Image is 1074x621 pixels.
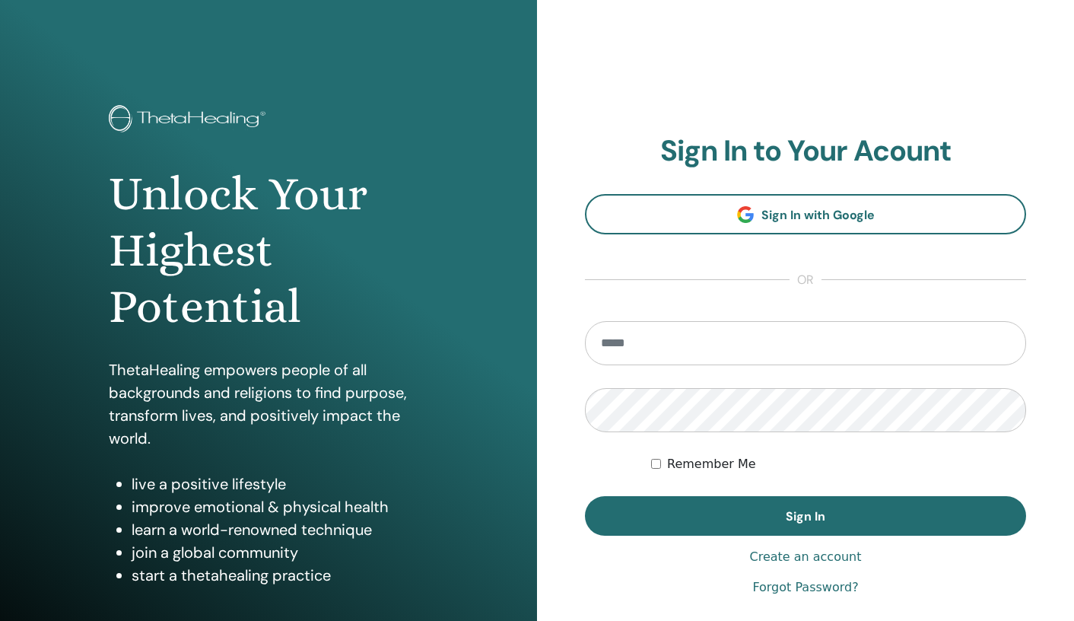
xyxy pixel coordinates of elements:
span: Sign In with Google [761,207,875,223]
label: Remember Me [667,455,756,473]
span: Sign In [786,508,825,524]
button: Sign In [585,496,1026,536]
li: join a global community [132,541,429,564]
h1: Unlock Your Highest Potential [109,166,429,336]
li: start a thetahealing practice [132,564,429,587]
a: Create an account [749,548,861,566]
span: or [790,271,821,289]
a: Sign In with Google [585,194,1026,234]
a: Forgot Password? [752,578,858,597]
li: improve emotional & physical health [132,495,429,518]
h2: Sign In to Your Acount [585,134,1026,169]
li: live a positive lifestyle [132,473,429,495]
p: ThetaHealing empowers people of all backgrounds and religions to find purpose, transform lives, a... [109,358,429,450]
li: learn a world-renowned technique [132,518,429,541]
div: Keep me authenticated indefinitely or until I manually logout [651,455,1026,473]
